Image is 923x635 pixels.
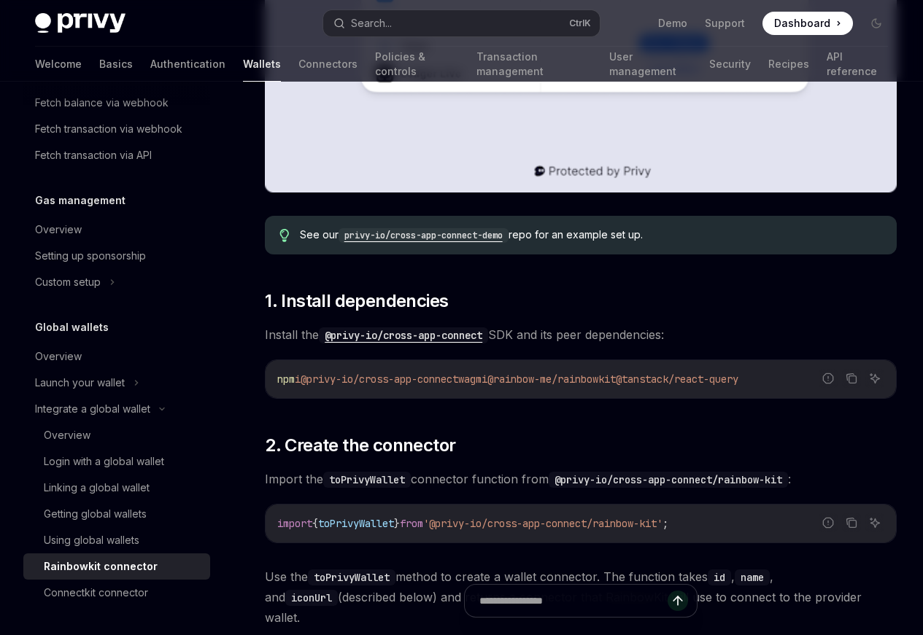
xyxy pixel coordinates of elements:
[23,448,210,475] a: Login with a global wallet
[277,517,312,530] span: import
[842,513,861,532] button: Copy the contents from the code block
[295,373,301,386] span: i
[35,400,150,418] div: Integrate a global wallet
[23,553,210,580] a: Rainbowkit connector
[23,475,210,501] a: Linking a global wallet
[323,472,411,488] code: toPrivyWallet
[265,434,455,457] span: 2. Create the connector
[23,217,210,243] a: Overview
[265,324,897,345] span: Install the SDK and its peer dependencies:
[458,373,487,386] span: wagmi
[375,47,459,82] a: Policies & controls
[708,569,731,585] code: id
[300,227,882,243] span: See our repo for an example set up.
[476,47,592,82] a: Transaction management
[301,373,458,386] span: @privy-io/cross-app-connect
[23,422,210,448] a: Overview
[35,247,146,265] div: Setting up sponsorship
[339,228,509,241] a: privy-io/cross-app-connect-demo
[44,505,147,523] div: Getting global wallets
[400,517,423,530] span: from
[23,243,210,269] a: Setting up sponsorship
[35,47,82,82] a: Welcome
[35,348,82,365] div: Overview
[668,591,688,611] button: Send message
[23,142,210,168] a: Fetch transaction via API
[705,16,745,31] a: Support
[279,229,290,242] svg: Tip
[323,10,600,36] button: Search...CtrlK
[865,513,884,532] button: Ask AI
[319,327,488,342] a: @privy-io/cross-app-connect
[23,116,210,142] a: Fetch transaction via webhook
[319,327,488,343] code: @privy-io/cross-app-connect
[762,12,853,35] a: Dashboard
[44,584,148,601] div: Connectkit connector
[35,221,82,238] div: Overview
[819,513,838,532] button: Report incorrect code
[99,47,133,82] a: Basics
[265,289,448,313] span: 1. Install dependencies
[351,15,392,32] div: Search...
[865,12,888,35] button: Toggle dark mode
[423,517,663,530] span: '@privy-io/cross-app-connect/rainbow-kit'
[35,319,109,336] h5: Global wallets
[44,426,90,444] div: Overview
[774,16,830,31] span: Dashboard
[277,373,295,386] span: npm
[23,580,210,606] a: Connectkit connector
[569,17,591,29] span: Ctrl K
[243,47,281,82] a: Wallets
[265,469,897,489] span: Import the connector function from :
[35,192,125,209] h5: Gas management
[865,369,884,388] button: Ask AI
[35,147,152,164] div: Fetch transaction via API
[339,228,509,243] code: privy-io/cross-app-connect-demo
[44,453,164,470] div: Login with a global wallet
[35,13,125,34] img: dark logo
[768,47,809,82] a: Recipes
[35,120,182,138] div: Fetch transaction via webhook
[150,47,225,82] a: Authentication
[709,47,751,82] a: Security
[44,479,150,496] div: Linking a global wallet
[298,47,358,82] a: Connectors
[308,569,395,585] code: toPrivyWallet
[827,47,888,82] a: API reference
[616,373,738,386] span: @tanstack/react-query
[735,569,770,585] code: name
[23,343,210,370] a: Overview
[842,369,861,388] button: Copy the contents from the code block
[23,501,210,527] a: Getting global wallets
[312,517,318,530] span: {
[658,16,687,31] a: Demo
[663,517,668,530] span: ;
[35,374,125,391] div: Launch your wallet
[394,517,400,530] span: }
[23,527,210,553] a: Using global wallets
[318,517,394,530] span: toPrivyWallet
[44,531,139,549] div: Using global wallets
[819,369,838,388] button: Report incorrect code
[487,373,616,386] span: @rainbow-me/rainbowkit
[609,47,692,82] a: User management
[44,558,158,575] div: Rainbowkit connector
[549,472,788,488] code: @privy-io/cross-app-connect/rainbow-kit
[35,273,101,291] div: Custom setup
[265,566,897,628] span: Use the method to create a wallet connector. The function takes , , and (described below) and ret...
